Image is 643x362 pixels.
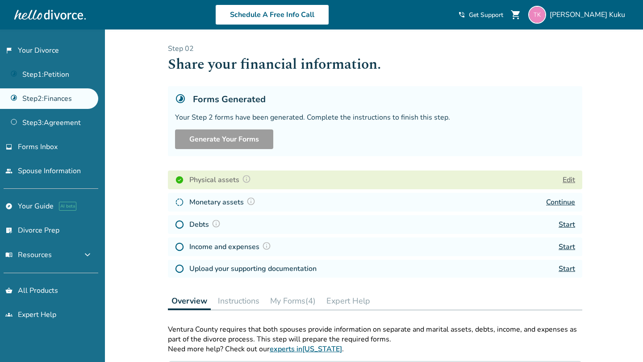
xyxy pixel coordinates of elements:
p: Step 0 2 [168,44,582,54]
span: people [5,167,13,175]
a: Schedule A Free Info Call [215,4,329,25]
h4: Income and expenses [189,241,274,253]
button: Instructions [214,292,263,310]
img: thorton05@gmail.com [528,6,546,24]
button: Generate Your Forms [175,129,273,149]
span: shopping_basket [5,287,13,294]
img: Question Mark [262,241,271,250]
span: flag_2 [5,47,13,54]
h4: Monetary assets [189,196,258,208]
span: explore [5,203,13,210]
button: Expert Help [323,292,374,310]
button: Overview [168,292,211,310]
span: AI beta [59,202,76,211]
img: Question Mark [242,175,251,183]
iframe: Chat Widget [598,319,643,362]
p: Ventura County requires that both spouses provide information on separate and marital assets, deb... [168,325,582,344]
span: menu_book [5,251,13,258]
img: Completed [175,175,184,184]
img: Not Started [175,242,184,251]
a: Start [559,220,575,229]
img: Question Mark [212,219,221,228]
span: list_alt_check [5,227,13,234]
h4: Upload your supporting documentation [189,263,317,274]
span: [PERSON_NAME] Kuku [550,10,629,20]
img: In Progress [175,198,184,207]
span: shopping_cart [510,9,521,20]
p: Need more help? Check out our . [168,344,582,354]
a: Continue [546,197,575,207]
a: Start [559,242,575,252]
span: groups [5,311,13,318]
span: Forms Inbox [18,142,58,152]
h1: Share your financial information. [168,54,582,75]
span: expand_more [82,250,93,260]
a: Start [559,264,575,274]
span: Get Support [469,11,503,19]
img: Question Mark [246,197,255,206]
a: experts in[US_STATE] [270,344,342,354]
button: My Forms(4) [267,292,319,310]
a: phone_in_talkGet Support [458,11,503,19]
h4: Debts [189,219,223,230]
span: inbox [5,143,13,150]
img: Not Started [175,264,184,273]
span: phone_in_talk [458,11,465,18]
span: Resources [5,250,52,260]
div: Your Step 2 forms have been generated. Complete the instructions to finish this step. [175,112,575,122]
h4: Physical assets [189,174,254,186]
img: Not Started [175,220,184,229]
h5: Forms Generated [193,93,266,105]
button: Edit [563,175,575,185]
